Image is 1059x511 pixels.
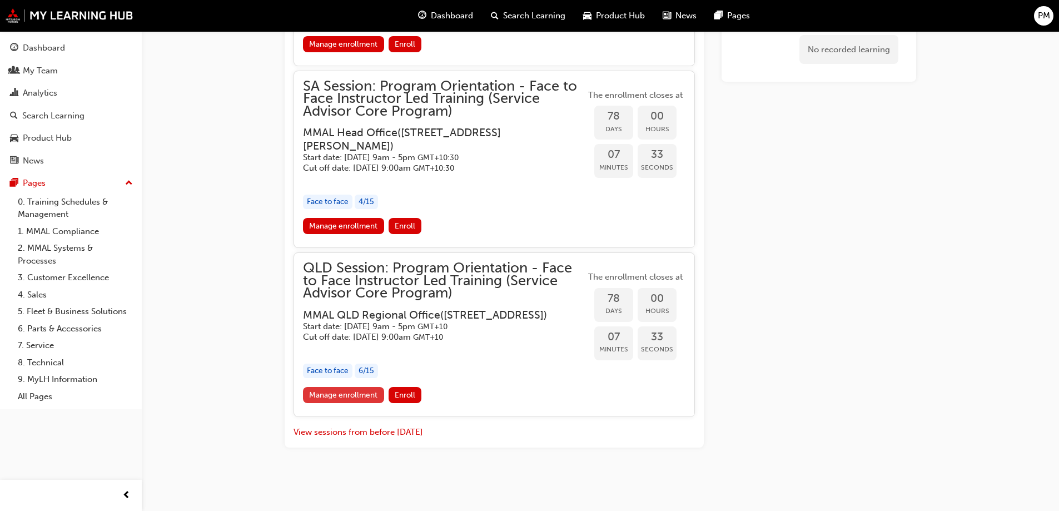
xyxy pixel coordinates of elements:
a: guage-iconDashboard [409,4,482,27]
a: news-iconNews [654,4,705,27]
a: search-iconSearch Learning [482,4,574,27]
button: Pages [4,173,137,194]
span: Search Learning [503,9,565,22]
span: 33 [638,148,677,161]
span: 78 [594,292,633,305]
a: Product Hub [4,128,137,148]
a: pages-iconPages [705,4,759,27]
span: Hours [638,123,677,136]
h3: MMAL Head Office ( [STREET_ADDRESS][PERSON_NAME] ) [303,126,568,152]
a: 1. MMAL Compliance [13,223,137,240]
span: Enroll [395,390,415,400]
a: My Team [4,61,137,81]
span: Enroll [395,39,415,49]
span: pages-icon [10,178,18,188]
span: car-icon [10,133,18,143]
span: Enroll [395,221,415,231]
h3: MMAL QLD Regional Office ( [STREET_ADDRESS] ) [303,309,568,321]
button: QLD Session: Program Orientation - Face to Face Instructor Led Training (Service Advisor Core Pro... [303,262,685,408]
span: Australian Central Daylight Time GMT+10:30 [417,153,459,162]
a: car-iconProduct Hub [574,4,654,27]
a: 6. Parts & Accessories [13,320,137,338]
span: PM [1038,9,1050,22]
a: Analytics [4,83,137,103]
span: QLD Session: Program Orientation - Face to Face Instructor Led Training (Service Advisor Core Pro... [303,262,585,300]
div: My Team [23,65,58,77]
div: Face to face [303,195,352,210]
a: 5. Fleet & Business Solutions [13,303,137,320]
button: Enroll [389,36,422,52]
span: The enrollment closes at [585,271,685,284]
a: Dashboard [4,38,137,58]
h5: Start date: [DATE] 9am - 5pm [303,152,568,163]
a: Manage enrollment [303,36,384,52]
div: Analytics [23,87,57,100]
span: Days [594,123,633,136]
span: Minutes [594,161,633,174]
a: Search Learning [4,106,137,126]
div: Face to face [303,364,352,379]
span: 33 [638,331,677,344]
span: chart-icon [10,88,18,98]
span: 07 [594,331,633,344]
button: Enroll [389,218,422,234]
a: Manage enrollment [303,387,384,403]
span: car-icon [583,9,591,23]
span: Pages [727,9,750,22]
div: News [23,155,44,167]
a: 8. Technical [13,354,137,371]
span: 07 [594,148,633,161]
a: 9. MyLH Information [13,371,137,388]
span: Product Hub [596,9,645,22]
span: SA Session: Program Orientation - Face to Face Instructor Led Training (Service Advisor Core Prog... [303,80,585,118]
span: News [675,9,697,22]
span: guage-icon [418,9,426,23]
span: guage-icon [10,43,18,53]
span: Seconds [638,161,677,174]
a: 2. MMAL Systems & Processes [13,240,137,269]
span: Australian Eastern Standard Time GMT+10 [413,333,443,342]
button: Enroll [389,387,422,403]
button: SA Session: Program Orientation - Face to Face Instructor Led Training (Service Advisor Core Prog... [303,80,685,239]
span: Dashboard [431,9,473,22]
span: Minutes [594,343,633,356]
div: No recorded learning [799,34,898,64]
span: search-icon [491,9,499,23]
span: Hours [638,305,677,317]
a: 4. Sales [13,286,137,304]
div: 6 / 15 [355,364,378,379]
button: DashboardMy TeamAnalyticsSearch LearningProduct HubNews [4,36,137,173]
img: mmal [6,8,133,23]
div: Pages [23,177,46,190]
span: search-icon [10,111,18,121]
h5: Cut off date: [DATE] 9:00am [303,332,568,343]
span: prev-icon [122,489,131,503]
h5: Cut off date: [DATE] 9:00am [303,163,568,173]
h5: Start date: [DATE] 9am - 5pm [303,321,568,332]
button: View sessions from before [DATE] [294,426,423,439]
a: All Pages [13,388,137,405]
span: Australian Central Daylight Time GMT+10:30 [413,163,454,173]
span: Seconds [638,343,677,356]
a: 7. Service [13,337,137,354]
span: pages-icon [714,9,723,23]
span: 00 [638,110,677,123]
a: 0. Training Schedules & Management [13,194,137,223]
a: News [4,151,137,171]
span: 00 [638,292,677,305]
span: Days [594,305,633,317]
span: The enrollment closes at [585,89,685,102]
a: 3. Customer Excellence [13,269,137,286]
span: people-icon [10,66,18,76]
button: PM [1034,6,1053,26]
a: Manage enrollment [303,218,384,234]
span: up-icon [125,176,133,191]
div: 4 / 15 [355,195,378,210]
div: Dashboard [23,42,65,54]
span: Australian Eastern Standard Time GMT+10 [417,322,448,331]
div: Product Hub [23,132,72,145]
span: news-icon [10,156,18,166]
span: news-icon [663,9,671,23]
